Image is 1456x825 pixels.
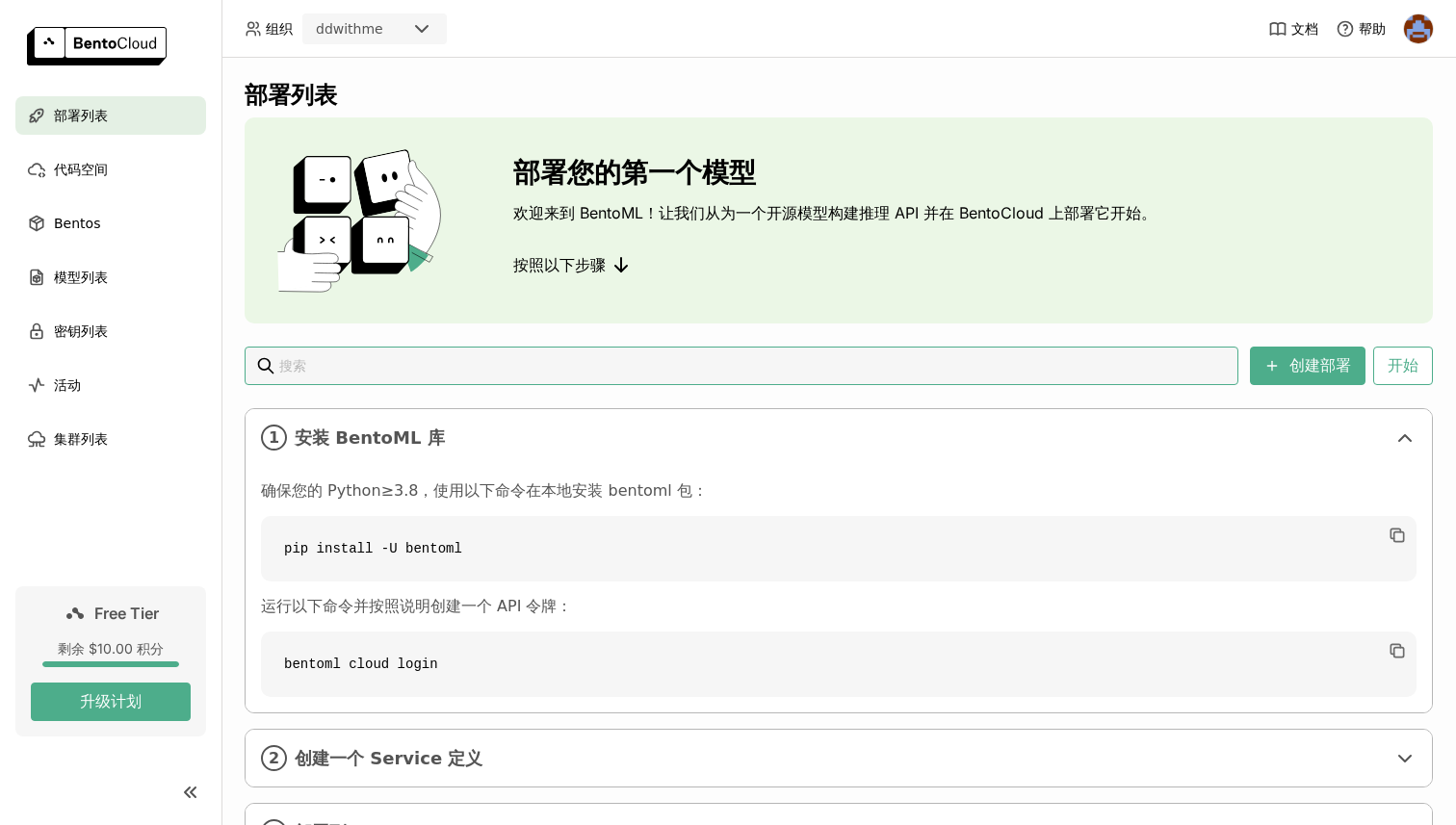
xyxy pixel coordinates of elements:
p: 确保您的 Python≥3.8，使用以下命令在本地安装 bentoml 包： [261,481,1417,501]
span: 密钥列表 [54,320,108,343]
a: 文档 [1268,19,1318,39]
button: 开始 [1373,347,1433,385]
span: 按照以下步骤 [513,255,606,274]
span: 组织 [266,20,293,38]
div: 帮助 [1336,19,1386,39]
span: 部署列表 [54,104,108,127]
span: Free Tier [94,604,159,623]
a: Free Tier剩余 $10.00 积分升级计划 [15,586,206,736]
span: 安装 BentoML 库 [295,427,1386,449]
img: logo [27,27,167,65]
span: 文档 [1291,20,1318,38]
h3: 部署您的第一个模型 [513,157,1157,188]
div: 2创建一个 Service 定义 [246,730,1432,786]
div: 部署列表 [245,81,1433,110]
a: 集群列表 [15,420,206,458]
span: 代码空间 [54,158,108,181]
span: 集群列表 [54,427,108,451]
i: 2 [261,745,287,771]
div: 剩余 $10.00 积分 [31,640,191,657]
span: 帮助 [1359,20,1386,38]
img: shangnan liu [1404,14,1433,43]
a: 部署列表 [15,96,206,135]
input: 搜索 [279,348,1227,384]
span: Bentos [54,212,100,235]
a: 代码空间 [15,150,206,189]
a: 密钥列表 [15,312,206,350]
p: 运行以下命令并按照说明创建一个 API 令牌： [261,597,1417,616]
div: 1安装 BentoML 库 [246,409,1432,466]
span: 模型列表 [54,266,108,289]
div: ddwithme [316,19,383,39]
a: 模型列表 [15,258,206,296]
span: 活动 [54,374,81,397]
input: Selected ddwithme. [385,20,387,39]
img: cover onboarding [260,148,467,293]
a: 活动 [15,366,206,404]
button: 升级计划 [31,683,191,721]
i: 1 [261,425,287,451]
button: 创建部署 [1250,347,1365,385]
span: 创建一个 Service 定义 [295,748,1386,769]
code: pip install -U bentoml [261,516,1417,581]
p: 欢迎来到 BentoML！让我们从为一个开源模型构建推理 API 并在 BentoCloud 上部署它开始。 [513,203,1157,222]
a: Bentos [15,204,206,243]
code: bentoml cloud login [261,632,1417,697]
